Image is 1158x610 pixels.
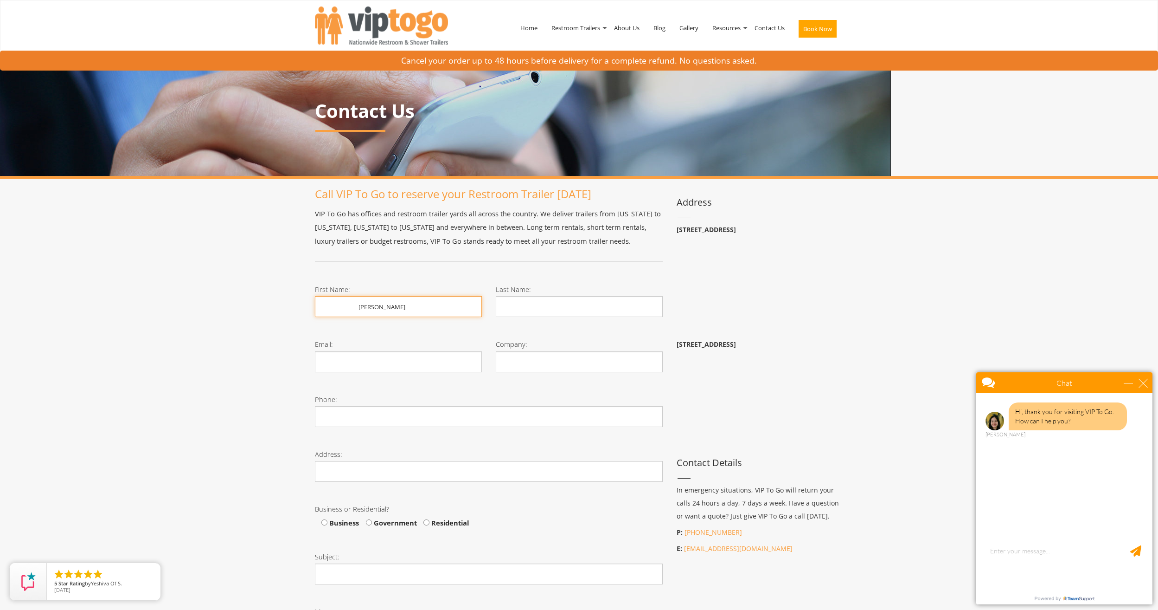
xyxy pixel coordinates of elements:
span: Residential [429,518,469,527]
p: VIP To Go has offices and restroom trailer yards all across the country. We deliver trailers from... [315,207,663,248]
a: Gallery [672,4,705,52]
h3: Address [677,197,844,208]
li:  [83,569,94,580]
b: [STREET_ADDRESS] [677,340,736,349]
li:  [63,569,74,580]
span: Yeshiva Of S. [91,580,122,587]
a: [PHONE_NUMBER] [685,528,742,537]
li:  [73,569,84,580]
span: 5 [54,580,57,587]
b: [STREET_ADDRESS] [677,225,736,234]
b: P: [677,528,683,537]
a: Blog [646,4,672,52]
a: Book Now [792,4,844,58]
iframe: Live Chat Box [971,367,1158,610]
span: [DATE] [54,586,70,593]
h1: Call VIP To Go to reserve your Restroom Trailer [DATE] [315,188,663,200]
p: In emergency situations, VIP To Go will return your calls 24 hours a day, 7 days a week. Have a q... [677,484,844,523]
b: E: [677,544,682,553]
img: Review Rating [19,572,38,591]
img: VIPTOGO [315,6,448,45]
p: Contact Us [315,101,844,121]
button: Book Now [799,20,837,38]
a: About Us [607,4,646,52]
a: Restroom Trailers [544,4,607,52]
li:  [92,569,103,580]
span: Business [327,518,359,527]
a: Home [513,4,544,52]
a: Resources [705,4,748,52]
span: Government [372,518,417,527]
span: by [54,581,153,587]
li:  [53,569,64,580]
a: [EMAIL_ADDRESS][DOMAIN_NAME] [684,544,793,553]
span: Star Rating [58,580,85,587]
h3: Contact Details [677,458,844,468]
a: Contact Us [748,4,792,52]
